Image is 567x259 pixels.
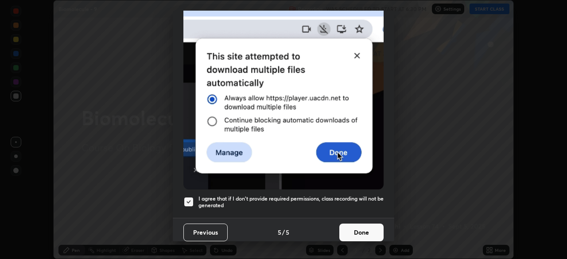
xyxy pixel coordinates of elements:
[339,224,384,241] button: Done
[282,228,285,237] h4: /
[183,224,228,241] button: Previous
[278,228,281,237] h4: 5
[198,195,384,209] h5: I agree that if I don't provide required permissions, class recording will not be generated
[286,228,289,237] h4: 5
